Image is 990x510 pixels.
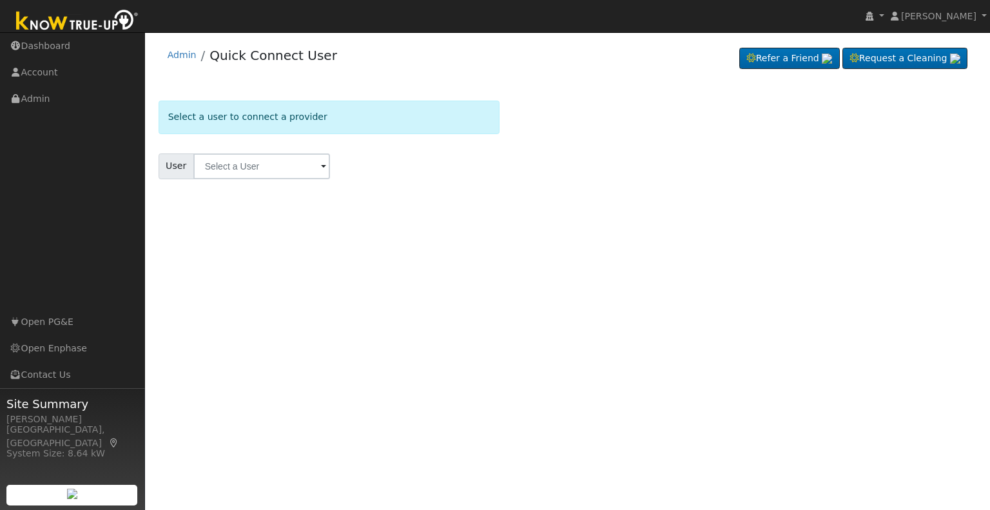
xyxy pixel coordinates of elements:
img: Know True-Up [10,7,145,36]
div: Select a user to connect a provider [159,101,500,133]
img: retrieve [67,489,77,499]
a: Refer a Friend [739,48,840,70]
div: [GEOGRAPHIC_DATA], [GEOGRAPHIC_DATA] [6,423,138,450]
img: retrieve [822,54,832,64]
span: Site Summary [6,395,138,413]
input: Select a User [193,153,330,179]
div: [PERSON_NAME] [6,413,138,426]
a: Quick Connect User [209,48,337,63]
span: [PERSON_NAME] [901,11,976,21]
a: Map [108,438,120,448]
span: User [159,153,194,179]
a: Request a Cleaning [842,48,967,70]
img: retrieve [950,54,960,64]
div: System Size: 8.64 kW [6,447,138,460]
a: Admin [168,50,197,60]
